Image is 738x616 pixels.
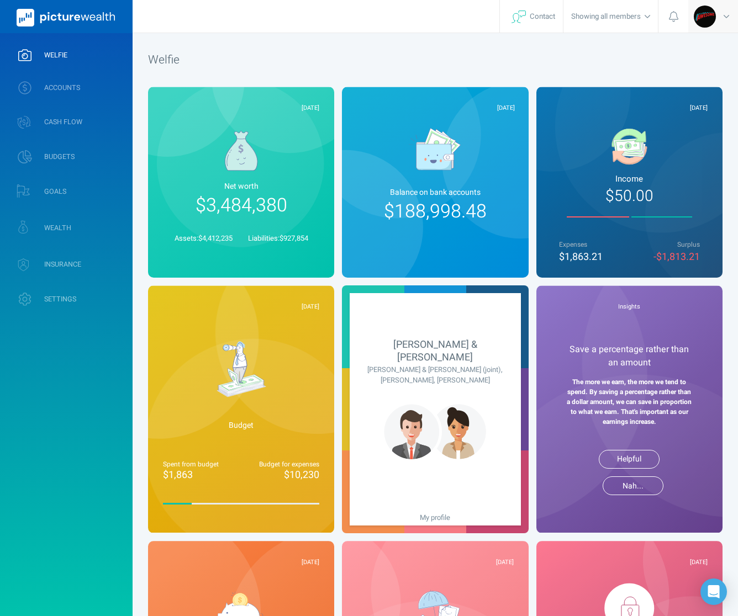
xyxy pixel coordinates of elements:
span: WELFIE [44,51,67,60]
img: PictureWealth [17,9,115,26]
span: Liabilities: [248,233,280,243]
span: CASH FLOW [44,118,82,126]
span: $1,863.21 [559,249,603,264]
span: Balance on bank account s [390,187,481,198]
span: $3,484,380 [196,192,287,219]
span: -$1,813.21 [653,249,700,264]
span: Budget for expenses [259,459,319,469]
span: [DATE] [302,302,319,311]
img: a9d819da51a77d1e0c7a966d3e1201cd.svg [611,129,647,165]
span: Expenses [559,241,630,249]
h1: Welfie [148,52,723,67]
span: Surplus [629,241,700,249]
span: Assets: [175,233,198,243]
span: BUDGETS [44,152,75,161]
span: $927,854 [280,233,308,243]
span: [DATE] [302,557,319,567]
span: Income [551,173,708,185]
span: $4,412,235 [198,233,233,243]
span: INSURANCE [44,260,81,269]
span: $50.00 [605,185,653,208]
button: Helpful [599,450,660,469]
div: Open Intercom Messenger [700,578,727,605]
span: $1,863 [163,468,193,482]
span: $10,230 [284,468,319,482]
span: GOALS [44,187,66,196]
img: Luke Taylor [694,6,716,28]
span: [DATE] [690,557,708,567]
span: Insights [618,302,640,311]
span: SETTINGS [44,295,76,304]
button: Nah... [603,476,663,495]
span: [DATE] [302,103,319,113]
span: Budget [229,419,254,431]
div: [DATE] [356,103,514,113]
span: Save a percentage rather than an amount [567,343,692,369]
span: Net worth [163,180,319,192]
span: $188,998.48 [384,198,487,225]
span: ACCOUNTS [44,83,80,92]
span: [DATE] [690,103,708,113]
span: [DATE] [496,557,514,567]
strong: The more we earn, the more we tend to spend. By saving a percentage rather than a dollar amount, ... [567,377,692,427]
img: svg+xml;base64,PHN2ZyB4bWxucz0iaHR0cDovL3d3dy53My5vcmcvMjAwMC9zdmciIHdpZHRoPSIyNyIgaGVpZ2h0PSIyNC... [512,10,526,23]
span: WEALTH [44,224,71,232]
span: Spent from budget [163,459,219,469]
